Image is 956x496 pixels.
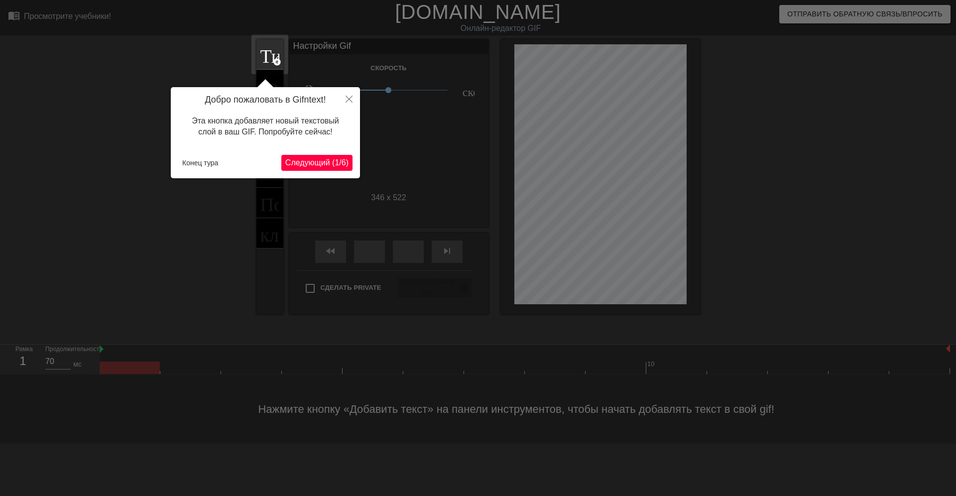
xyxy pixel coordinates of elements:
[285,158,349,167] span: Следующий (1/6)
[281,155,353,171] button: Следующий
[178,155,222,170] button: Конец тура
[178,95,353,106] h4: Добро пожаловать в Gifntext!
[338,87,360,110] button: Закрыть
[178,106,353,148] div: Эта кнопка добавляет новый текстовый слой в ваш GIF. Попробуйте сейчас!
